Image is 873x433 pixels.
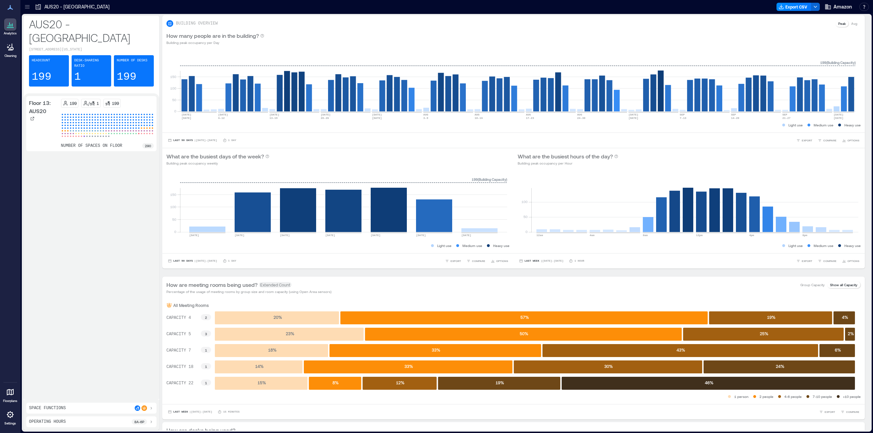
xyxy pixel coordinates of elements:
span: COMPARE [823,259,837,263]
text: [DATE] [321,113,331,116]
button: COMPARE [816,258,838,264]
text: 43 % [677,347,685,352]
text: [DATE] [416,234,426,237]
p: Building peak occupancy per Hour [518,160,618,166]
button: OPTIONS [841,137,861,144]
p: Show all Capacity [830,282,857,288]
p: 7-10 people [813,394,832,399]
span: OPTIONS [847,138,859,142]
text: 3-9 [423,117,428,120]
p: 290 [145,143,151,149]
text: AUG [475,113,480,116]
text: CAPACITY 5 [166,332,191,337]
p: How are meeting rooms being used? [166,281,257,289]
p: Building peak occupancy per Day [166,40,264,45]
text: [DATE] [834,113,844,116]
span: COMPARE [472,259,485,263]
p: Headcount [32,58,50,63]
button: EXPORT [444,258,462,264]
p: 199 [112,100,119,106]
text: [DATE] [628,113,638,116]
text: 46 % [705,380,713,385]
p: Analytics [4,31,17,35]
text: [DATE] [181,113,191,116]
text: 17-23 [526,117,534,120]
p: Floorplans [3,399,17,403]
text: 18 % [268,347,277,352]
text: [DATE] [280,234,290,237]
p: BUILDING OVERVIEW [176,21,218,26]
p: >10 people [843,394,861,399]
p: Operating Hours [29,419,66,424]
tspan: 50 [172,98,176,102]
span: EXPORT [802,138,812,142]
a: Floorplans [1,384,19,405]
text: [DATE] [628,117,638,120]
p: 8a - 6p [134,419,144,424]
text: [DATE] [371,234,381,237]
text: 20-26 [321,117,329,120]
span: EXPORT [450,259,461,263]
p: 1 person [734,394,749,399]
tspan: 150 [170,192,176,197]
button: COMPARE [465,258,487,264]
text: CAPACITY 7 [166,348,191,353]
p: Heavy use [493,243,509,248]
p: Light use [788,243,803,248]
text: 8 % [332,380,339,385]
text: 8pm [802,234,808,237]
button: COMPARE [816,137,838,144]
p: What are the busiest hours of the day? [518,152,613,160]
p: How many people are in the building? [166,32,259,40]
p: 1 Day [228,259,236,263]
text: CAPACITY 22 [166,381,193,386]
span: Extended Count [259,282,292,288]
text: SEP [680,113,685,116]
text: SEP [731,113,736,116]
p: 2 people [759,394,773,399]
p: What are the busiest days of the week? [166,152,264,160]
p: Medium use [814,243,833,248]
text: 20 % [273,315,282,320]
a: Analytics [2,16,19,37]
text: SEP [782,113,787,116]
text: [DATE] [372,117,382,120]
p: Floor 13: AUS20 [29,99,58,115]
p: 4-6 people [784,394,802,399]
text: 15 % [257,380,266,385]
text: [DATE] [235,234,245,237]
text: 21-27 [782,117,790,120]
text: CAPACITY 18 [166,365,193,369]
text: AUG [526,113,531,116]
text: 19 % [495,380,504,385]
p: Avg [851,21,857,26]
text: 24 % [776,364,784,369]
text: 24-30 [577,117,586,120]
text: 12 % [396,380,404,385]
text: 30 % [604,364,613,369]
button: Export CSV [776,3,811,11]
tspan: 0 [174,109,176,113]
p: Light use [788,122,803,128]
tspan: 50 [523,215,528,219]
text: 23 % [286,331,294,336]
text: 14-20 [731,117,739,120]
text: 7-13 [680,117,686,120]
text: [DATE] [834,117,844,120]
p: Percentage of the usage of meeting rooms by group size and room capacity (using Open Area sensors) [166,289,331,294]
p: Heavy use [844,122,861,128]
text: 33 % [404,364,413,369]
text: [DATE] [325,234,335,237]
tspan: 0 [174,230,176,234]
button: Last 90 Days |[DATE]-[DATE] [166,258,219,264]
p: Cleaning [4,54,16,58]
button: EXPORT [795,137,814,144]
text: [DATE] [181,117,191,120]
tspan: 100 [170,86,176,90]
text: 6-12 [218,117,225,120]
span: EXPORT [802,259,812,263]
text: 12am [536,234,543,237]
a: Settings [2,406,18,428]
button: OPTIONS [489,258,509,264]
p: Medium use [462,243,482,248]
